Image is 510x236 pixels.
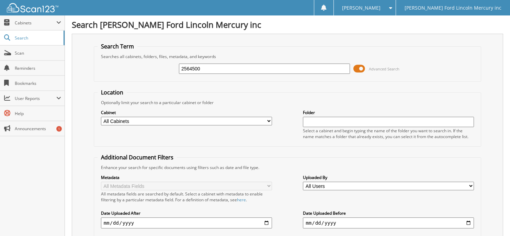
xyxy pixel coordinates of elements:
[101,210,272,216] label: Date Uploaded After
[7,3,58,12] img: scan123-logo-white.svg
[15,95,56,101] span: User Reports
[98,43,137,50] legend: Search Term
[15,20,56,26] span: Cabinets
[98,89,127,96] legend: Location
[303,110,474,115] label: Folder
[303,217,474,228] input: end
[476,203,510,236] iframe: Chat Widget
[72,19,503,30] h1: Search [PERSON_NAME] Ford Lincoln Mercury inc
[101,217,272,228] input: start
[101,191,272,203] div: All metadata fields are searched by default. Select a cabinet with metadata to enable filtering b...
[303,210,474,216] label: Date Uploaded Before
[342,6,381,10] span: [PERSON_NAME]
[98,154,177,161] legend: Additional Document Filters
[101,110,272,115] label: Cabinet
[303,175,474,180] label: Uploaded By
[56,126,62,132] div: 1
[369,66,399,71] span: Advanced Search
[15,80,61,86] span: Bookmarks
[98,54,477,59] div: Searches all cabinets, folders, files, metadata, and keywords
[101,175,272,180] label: Metadata
[15,65,61,71] span: Reminders
[15,126,61,132] span: Announcements
[303,128,474,139] div: Select a cabinet and begin typing the name of the folder you want to search in. If the name match...
[15,111,61,116] span: Help
[405,6,501,10] span: [PERSON_NAME] Ford Lincoln Mercury inc
[15,35,60,41] span: Search
[15,50,61,56] span: Scan
[237,197,246,203] a: here
[98,165,477,170] div: Enhance your search for specific documents using filters such as date and file type.
[98,100,477,105] div: Optionally limit your search to a particular cabinet or folder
